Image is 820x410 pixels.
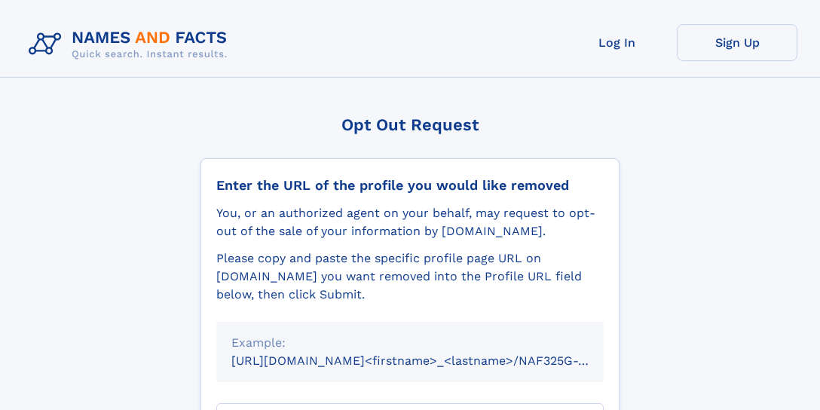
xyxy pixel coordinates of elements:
a: Sign Up [677,24,797,61]
div: You, or an authorized agent on your behalf, may request to opt-out of the sale of your informatio... [216,204,604,240]
img: Logo Names and Facts [23,24,240,65]
a: Log In [556,24,677,61]
div: Enter the URL of the profile you would like removed [216,177,604,194]
div: Opt Out Request [200,115,620,134]
div: Please copy and paste the specific profile page URL on [DOMAIN_NAME] you want removed into the Pr... [216,249,604,304]
div: Example: [231,334,589,352]
small: [URL][DOMAIN_NAME]<firstname>_<lastname>/NAF325G-xxxxxxxx [231,353,632,368]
